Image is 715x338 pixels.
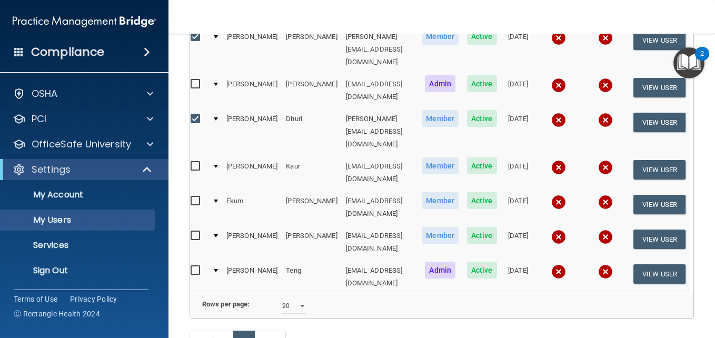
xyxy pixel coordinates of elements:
[467,227,497,244] span: Active
[282,108,341,155] td: Dhuri
[598,113,613,127] img: cross.ca9f0e7f.svg
[501,108,535,155] td: [DATE]
[598,78,613,93] img: cross.ca9f0e7f.svg
[501,155,535,190] td: [DATE]
[222,155,282,190] td: [PERSON_NAME]
[467,110,497,127] span: Active
[501,190,535,225] td: [DATE]
[700,54,704,67] div: 2
[422,110,459,127] span: Member
[342,190,418,225] td: [EMAIL_ADDRESS][DOMAIN_NAME]
[425,262,455,279] span: Admin
[551,31,566,45] img: cross.ca9f0e7f.svg
[222,225,282,260] td: [PERSON_NAME]
[32,113,46,125] p: PCI
[467,157,497,174] span: Active
[13,11,156,32] img: PMB logo
[551,230,566,244] img: cross.ca9f0e7f.svg
[32,138,131,151] p: OfficeSafe University
[467,192,497,209] span: Active
[282,190,341,225] td: [PERSON_NAME]
[282,260,341,294] td: Teng
[13,113,153,125] a: PCI
[633,31,686,50] button: View User
[633,113,686,132] button: View User
[633,195,686,214] button: View User
[633,230,686,249] button: View User
[13,163,153,176] a: Settings
[342,108,418,155] td: [PERSON_NAME][EMAIL_ADDRESS][DOMAIN_NAME]
[13,87,153,100] a: OSHA
[467,75,497,92] span: Active
[14,294,57,304] a: Terms of Use
[598,230,613,244] img: cross.ca9f0e7f.svg
[7,190,151,200] p: My Account
[422,28,459,45] span: Member
[282,73,341,108] td: [PERSON_NAME]
[422,157,459,174] span: Member
[13,138,153,151] a: OfficeSafe University
[633,160,686,180] button: View User
[32,163,71,176] p: Settings
[7,240,151,251] p: Services
[551,113,566,127] img: cross.ca9f0e7f.svg
[14,309,100,319] span: Ⓒ Rectangle Health 2024
[598,31,613,45] img: cross.ca9f0e7f.svg
[467,28,497,45] span: Active
[633,78,686,97] button: View User
[342,260,418,294] td: [EMAIL_ADDRESS][DOMAIN_NAME]
[202,300,250,308] b: Rows per page:
[342,26,418,73] td: [PERSON_NAME][EMAIL_ADDRESS][DOMAIN_NAME]
[342,225,418,260] td: [EMAIL_ADDRESS][DOMAIN_NAME]
[222,26,282,73] td: [PERSON_NAME]
[32,87,58,100] p: OSHA
[282,225,341,260] td: [PERSON_NAME]
[222,190,282,225] td: Ekum
[551,160,566,175] img: cross.ca9f0e7f.svg
[673,47,704,78] button: Open Resource Center, 2 new notifications
[222,73,282,108] td: [PERSON_NAME]
[70,294,117,304] a: Privacy Policy
[598,195,613,210] img: cross.ca9f0e7f.svg
[425,75,455,92] span: Admin
[533,263,702,305] iframe: Drift Widget Chat Controller
[282,26,341,73] td: [PERSON_NAME]
[551,195,566,210] img: cross.ca9f0e7f.svg
[31,45,104,59] h4: Compliance
[282,155,341,190] td: Kaur
[501,260,535,294] td: [DATE]
[598,160,613,175] img: cross.ca9f0e7f.svg
[422,227,459,244] span: Member
[342,73,418,108] td: [EMAIL_ADDRESS][DOMAIN_NAME]
[422,192,459,209] span: Member
[501,225,535,260] td: [DATE]
[222,108,282,155] td: [PERSON_NAME]
[222,260,282,294] td: [PERSON_NAME]
[501,73,535,108] td: [DATE]
[467,262,497,279] span: Active
[551,78,566,93] img: cross.ca9f0e7f.svg
[342,155,418,190] td: [EMAIL_ADDRESS][DOMAIN_NAME]
[501,26,535,73] td: [DATE]
[7,215,151,225] p: My Users
[7,265,151,276] p: Sign Out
